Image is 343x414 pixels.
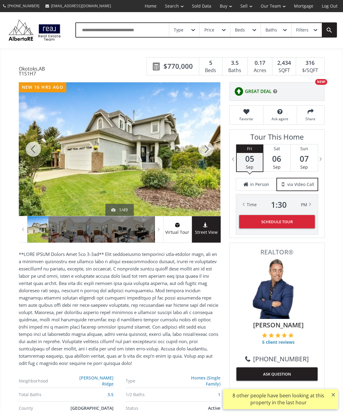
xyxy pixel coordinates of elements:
div: Baths [265,28,277,32]
img: 4 of 5 stars [282,333,287,338]
div: Neighborhood [19,379,68,383]
div: Beds [202,66,219,75]
span: Sep [300,164,308,170]
span: REALTOR® [236,249,318,255]
div: Filters [296,28,308,32]
a: virtual tour iconVirtual Tour [163,216,192,243]
div: Acres [251,66,269,75]
div: 3.5 [226,59,244,67]
div: Total Baths [19,392,69,397]
div: 316 [299,59,321,67]
div: Type [174,28,183,32]
span: 06 [263,154,290,163]
span: 5 client reviews [262,339,295,345]
span: 05 [237,154,263,163]
div: Sat [263,144,290,153]
a: [PERSON_NAME] Ridge [79,375,114,387]
div: Price [204,28,214,32]
span: $770,000 [163,61,193,71]
div: Time PM [247,200,307,209]
div: new 16 hrs ago [19,82,67,92]
span: 1 : 30 [271,200,287,209]
a: [PHONE_NUMBER] [245,354,309,363]
p: **LORE IPSUM Dolors Amet 5co 3-3ad** Elit seddoeiusmo temporinci utla-etdolor magn, ali en a mini... [19,250,220,367]
div: 8 other people have been looking at this property in the last hour [226,392,331,406]
div: County [19,406,69,410]
span: Share [300,116,321,121]
div: 68 Downey Road Okotoks, AB T1S1H7 - Photo 1 of 49 [19,82,220,216]
div: 1/2 Baths [126,392,176,397]
img: Photo of Keiran Hughes [247,258,307,319]
span: [PHONE_NUMBER] [8,3,39,8]
img: 3 of 5 stars [275,333,281,338]
span: Sep [273,164,281,170]
div: 5 [202,59,219,67]
span: via Video Call [287,181,314,187]
span: GREAT DEAL [245,88,272,94]
span: 07 [291,154,318,163]
img: virtual tour icon [174,223,180,227]
img: rating icon [233,85,245,98]
span: Ask agent [266,116,294,121]
a: [EMAIL_ADDRESS][DOMAIN_NAME] [42,0,114,12]
div: Beds [235,28,245,32]
span: [EMAIL_ADDRESS][DOMAIN_NAME] [51,3,111,8]
span: Virtual Tour [163,229,192,236]
span: in Person [250,181,269,187]
img: 1 of 5 stars [262,333,267,338]
div: $/SQFT [299,66,321,75]
button: ASK QUESTION [236,367,318,381]
div: 1/49 [111,207,128,213]
div: SQFT [275,66,293,75]
span: Sep [246,164,253,170]
img: 5 of 5 stars [288,333,294,338]
span: [PERSON_NAME] [239,320,318,330]
div: NEW! [315,79,327,85]
h3: Tour This Home [236,133,318,144]
div: 0.17 [251,59,269,67]
a: 1 [218,392,220,397]
div: Sun [291,144,318,153]
a: 3.5 [107,392,114,397]
a: Homes (Single Family) [191,375,220,387]
div: Fri [237,144,263,153]
div: Type [126,379,176,383]
span: 2,434 [277,59,291,67]
span: Street View [192,229,221,236]
img: Logo [6,18,63,42]
span: Active [208,405,220,411]
div: Baths [226,66,244,75]
span: Favorite [233,116,260,121]
div: Status [126,406,176,410]
img: 2 of 5 stars [269,333,274,338]
button: Schedule Tour [239,215,315,228]
button: × [328,389,338,400]
span: [GEOGRAPHIC_DATA] [71,405,114,411]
